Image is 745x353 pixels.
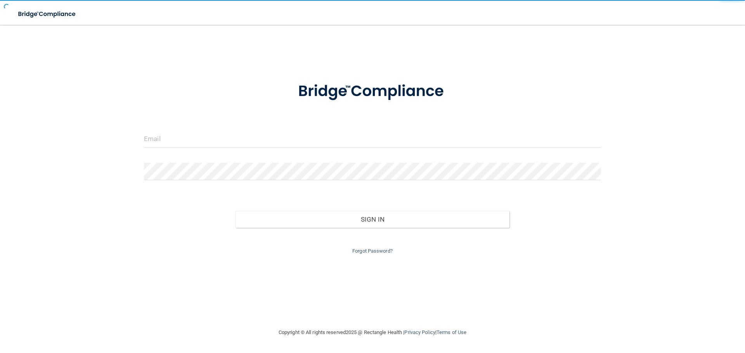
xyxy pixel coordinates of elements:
button: Sign In [236,211,510,228]
input: Email [144,130,601,148]
div: Copyright © All rights reserved 2025 @ Rectangle Health | | [231,320,514,345]
a: Terms of Use [437,329,466,335]
img: bridge_compliance_login_screen.278c3ca4.svg [12,6,83,22]
a: Privacy Policy [404,329,435,335]
a: Forgot Password? [352,248,393,254]
img: bridge_compliance_login_screen.278c3ca4.svg [282,71,463,112]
